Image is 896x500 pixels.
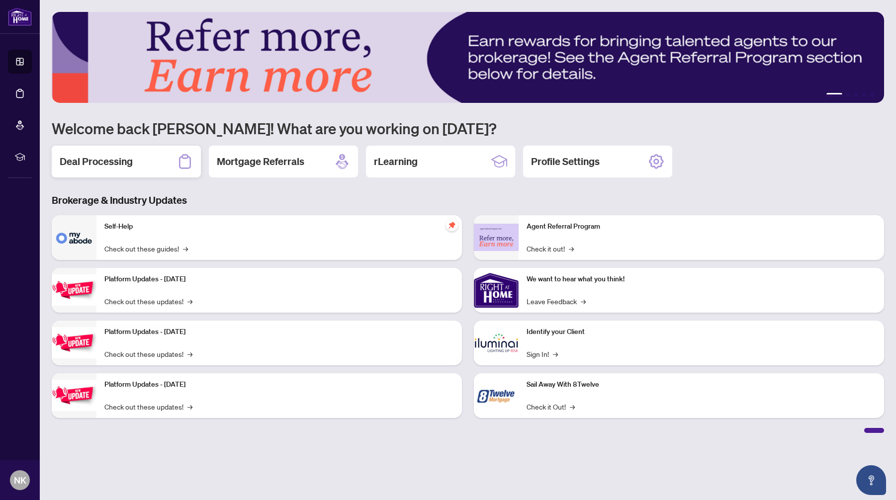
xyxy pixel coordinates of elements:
[183,243,188,254] span: →
[527,327,876,337] p: Identify your Client
[854,93,858,97] button: 3
[104,379,454,390] p: Platform Updates - [DATE]
[104,296,192,307] a: Check out these updates!→
[104,401,192,412] a: Check out these updates!→
[527,348,558,359] a: Sign In!→
[187,296,192,307] span: →
[52,215,96,260] img: Self-Help
[52,193,884,207] h3: Brokerage & Industry Updates
[569,243,574,254] span: →
[527,401,575,412] a: Check it Out!→
[446,219,458,231] span: pushpin
[52,380,96,411] img: Platform Updates - June 23, 2025
[52,12,884,103] img: Slide 0
[8,7,32,26] img: logo
[14,473,26,487] span: NK
[374,155,418,168] h2: rLearning
[104,243,188,254] a: Check out these guides!→
[527,221,876,232] p: Agent Referral Program
[826,93,842,97] button: 1
[474,373,519,418] img: Sail Away With 8Twelve
[856,465,886,495] button: Open asap
[527,243,574,254] a: Check it out!→
[217,155,304,168] h2: Mortgage Referrals
[60,155,133,168] h2: Deal Processing
[581,296,586,307] span: →
[553,348,558,359] span: →
[104,221,454,232] p: Self-Help
[531,155,600,168] h2: Profile Settings
[870,93,874,97] button: 5
[570,401,575,412] span: →
[52,274,96,306] img: Platform Updates - July 21, 2025
[104,348,192,359] a: Check out these updates!→
[187,401,192,412] span: →
[527,274,876,285] p: We want to hear what you think!
[474,268,519,313] img: We want to hear what you think!
[862,93,866,97] button: 4
[846,93,850,97] button: 2
[187,348,192,359] span: →
[52,327,96,358] img: Platform Updates - July 8, 2025
[52,119,884,138] h1: Welcome back [PERSON_NAME]! What are you working on [DATE]?
[104,274,454,285] p: Platform Updates - [DATE]
[474,224,519,251] img: Agent Referral Program
[527,296,586,307] a: Leave Feedback→
[527,379,876,390] p: Sail Away With 8Twelve
[104,327,454,337] p: Platform Updates - [DATE]
[474,321,519,365] img: Identify your Client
